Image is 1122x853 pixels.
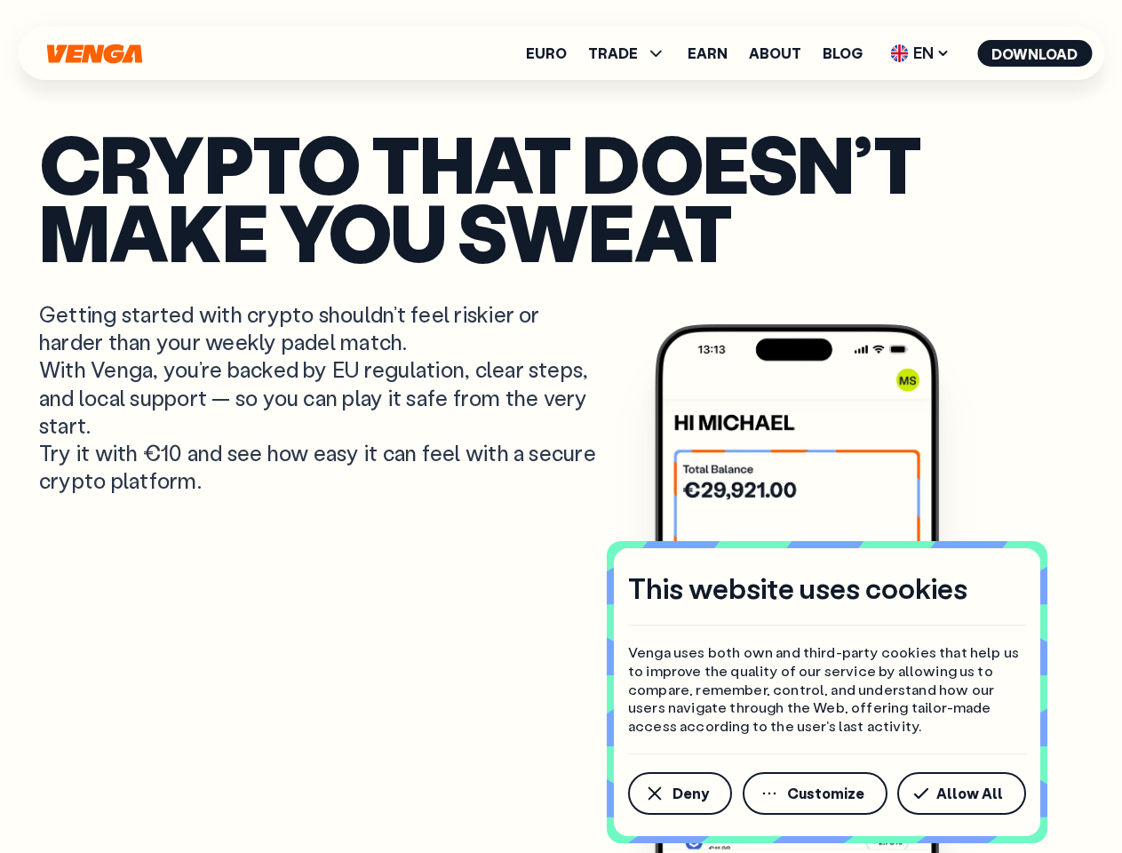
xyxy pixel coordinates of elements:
[39,129,1083,265] p: Crypto that doesn’t make you sweat
[526,46,567,60] a: Euro
[628,643,1026,736] p: Venga uses both own and third-party cookies that help us to improve the quality of our service by...
[688,46,728,60] a: Earn
[44,44,144,64] svg: Home
[890,44,908,62] img: flag-uk
[977,40,1092,67] button: Download
[936,786,1003,801] span: Allow All
[897,772,1026,815] button: Allow All
[672,786,709,801] span: Deny
[588,43,666,64] span: TRADE
[749,46,801,60] a: About
[823,46,863,60] a: Blog
[628,570,967,607] h4: This website uses cookies
[628,772,732,815] button: Deny
[787,786,864,801] span: Customize
[743,772,887,815] button: Customize
[884,39,956,68] span: EN
[588,46,638,60] span: TRADE
[39,300,601,494] p: Getting started with crypto shouldn’t feel riskier or harder than your weekly padel match. With V...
